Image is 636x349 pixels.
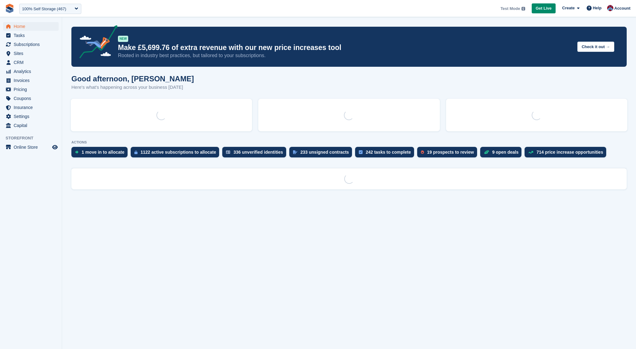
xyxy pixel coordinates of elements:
div: 1 move in to allocate [82,150,124,155]
a: menu [3,103,59,112]
img: prospect-51fa495bee0391a8d652442698ab0144808aea92771e9ea1ae160a38d050c398.svg [421,150,424,154]
a: 242 tasks to complete [355,147,417,161]
span: Capital [14,121,51,130]
span: Tasks [14,31,51,40]
span: Storefront [6,135,62,141]
span: Settings [14,112,51,121]
img: verify_identity-adf6edd0f0f0b5bbfe63781bf79b02c33cf7c696d77639b501bdc392416b5a36.svg [226,150,230,154]
a: 1 move in to allocate [71,147,131,161]
a: menu [3,49,59,58]
a: menu [3,22,59,31]
a: menu [3,67,59,76]
div: 19 prospects to review [427,150,474,155]
div: 336 unverified identities [233,150,283,155]
div: 9 open deals [492,150,519,155]
p: Here's what's happening across your business [DATE] [71,84,194,91]
span: Subscriptions [14,40,51,49]
h1: Good afternoon, [PERSON_NAME] [71,75,194,83]
p: ACTIONS [71,140,627,144]
img: task-75834270c22a3079a89374b754ae025e5fb1db73e45f91037f5363f120a921f8.svg [359,150,363,154]
span: Account [614,5,630,11]
span: Online Store [14,143,51,152]
p: Make £5,699.76 of extra revenue with our new price increases tool [118,43,572,52]
span: Home [14,22,51,31]
span: CRM [14,58,51,67]
a: menu [3,143,59,152]
div: 233 unsigned contracts [300,150,349,155]
a: Preview store [51,143,59,151]
a: 714 price increase opportunities [525,147,609,161]
a: menu [3,58,59,67]
a: 233 unsigned contracts [289,147,355,161]
span: Get Live [536,5,552,11]
a: 1122 active subscriptions to allocate [131,147,223,161]
span: Coupons [14,94,51,103]
span: Test Mode [500,6,520,12]
div: 100% Self Storage (467) [22,6,66,12]
a: menu [3,76,59,85]
div: 714 price increase opportunities [536,150,603,155]
img: David Hughes [607,5,613,11]
a: 9 open deals [480,147,525,161]
span: Insurance [14,103,51,112]
a: menu [3,40,59,49]
img: stora-icon-8386f47178a22dfd0bd8f6a31ec36ba5ce8667c1dd55bd0f319d3a0aa187defe.svg [5,4,14,13]
img: price-adjustments-announcement-icon-8257ccfd72463d97f412b2fc003d46551f7dbcb40ab6d574587a9cd5c0d94... [74,25,118,61]
a: 336 unverified identities [222,147,289,161]
a: menu [3,112,59,121]
a: menu [3,121,59,130]
span: Pricing [14,85,51,94]
span: Analytics [14,67,51,76]
img: deal-1b604bf984904fb50ccaf53a9ad4b4a5d6e5aea283cecdc64d6e3604feb123c2.svg [484,150,489,154]
img: move_ins_to_allocate_icon-fdf77a2bb77ea45bf5b3d319d69a93e2d87916cf1d5bf7949dd705db3b84f3ca.svg [75,150,79,154]
span: Invoices [14,76,51,85]
img: price_increase_opportunities-93ffe204e8149a01c8c9dc8f82e8f89637d9d84a8eef4429ea346261dce0b2c0.svg [528,151,533,154]
p: Rooted in industry best practices, but tailored to your subscriptions. [118,52,572,59]
img: icon-info-grey-7440780725fd019a000dd9b08b2336e03edf1995a4989e88bcd33f0948082b44.svg [521,7,525,11]
a: menu [3,31,59,40]
a: menu [3,85,59,94]
span: Create [562,5,575,11]
a: Get Live [532,3,556,14]
button: Check it out → [577,42,614,52]
img: contract_signature_icon-13c848040528278c33f63329250d36e43548de30e8caae1d1a13099fd9432cc5.svg [293,150,297,154]
div: 242 tasks to complete [366,150,411,155]
div: 1122 active subscriptions to allocate [141,150,216,155]
span: Help [593,5,602,11]
a: menu [3,94,59,103]
img: active_subscription_to_allocate_icon-d502201f5373d7db506a760aba3b589e785aa758c864c3986d89f69b8ff3... [134,150,138,154]
span: Sites [14,49,51,58]
div: NEW [118,36,128,42]
a: 19 prospects to review [417,147,480,161]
